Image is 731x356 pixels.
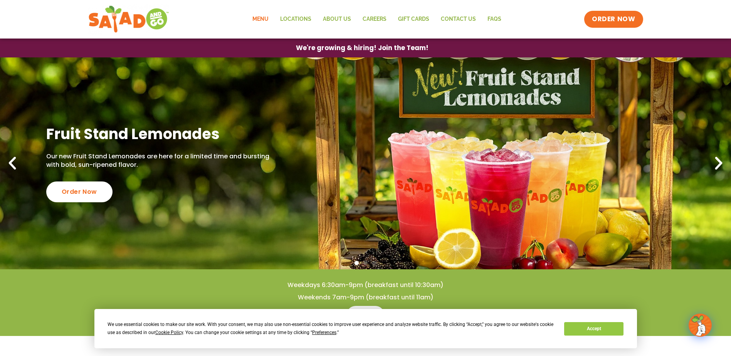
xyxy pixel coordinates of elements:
a: About Us [317,10,357,28]
a: ORDER NOW [584,11,643,28]
img: wpChatIcon [689,314,711,336]
h4: Weekdays 6:30am-9pm (breakfast until 10:30am) [15,281,716,289]
div: Previous slide [4,155,21,172]
h4: Weekends 7am-9pm (breakfast until 11am) [15,293,716,302]
a: FAQs [482,10,507,28]
div: Cookie Consent Prompt [94,309,637,348]
span: ORDER NOW [592,15,635,24]
a: Locations [274,10,317,28]
a: We're growing & hiring! Join the Team! [284,39,440,57]
button: Accept [564,322,623,336]
span: Go to slide 1 [355,261,359,265]
p: Our new Fruit Stand Lemonades are here for a limited time and bursting with bold, sun-ripened fla... [46,152,272,170]
div: Order Now [46,181,113,202]
nav: Menu [247,10,507,28]
img: new-SAG-logo-768×292 [88,4,170,35]
span: Go to slide 2 [363,261,368,265]
span: Preferences [312,330,336,335]
a: Menu [346,306,385,324]
span: Cookie Policy [155,330,183,335]
a: GIFT CARDS [392,10,435,28]
a: Menu [247,10,274,28]
span: We're growing & hiring! Join the Team! [296,45,429,51]
div: We use essential cookies to make our site work. With your consent, we may also use non-essential ... [108,321,555,337]
div: Next slide [710,155,727,172]
span: Go to slide 3 [372,261,376,265]
a: Contact Us [435,10,482,28]
h2: Fruit Stand Lemonades [46,124,272,143]
a: Careers [357,10,392,28]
